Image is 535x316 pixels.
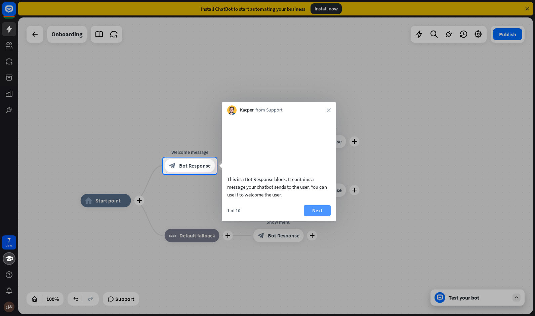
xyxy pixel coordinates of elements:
span: Bot Response [179,163,211,169]
button: Next [304,205,331,216]
div: This is a Bot Response block. It contains a message your chatbot sends to the user. You can use i... [227,175,331,198]
span: from Support [255,107,283,114]
div: 1 of 10 [227,208,240,214]
i: close [327,108,331,112]
span: Kacper [240,107,254,114]
button: Open LiveChat chat widget [5,3,26,23]
i: block_bot_response [169,163,176,169]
